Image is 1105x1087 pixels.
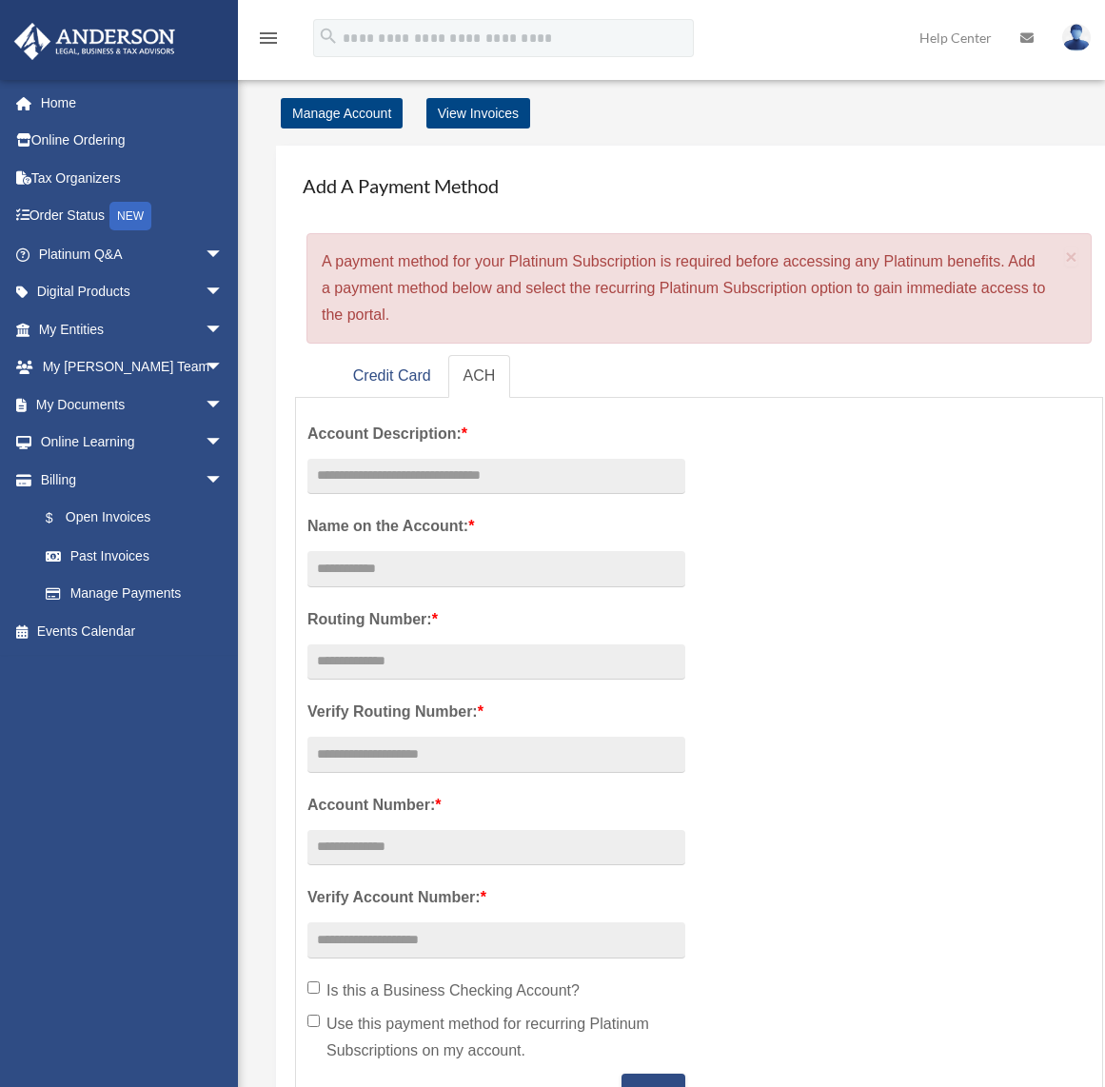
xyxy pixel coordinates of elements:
[13,273,252,311] a: Digital Productsarrow_drop_down
[13,385,252,424] a: My Documentsarrow_drop_down
[13,612,252,650] a: Events Calendar
[306,233,1092,344] div: A payment method for your Platinum Subscription is required before accessing any Platinum benefit...
[307,978,685,1004] label: Is this a Business Checking Account?
[1065,247,1077,267] button: Close
[307,884,685,911] label: Verify Account Number:
[338,355,446,398] a: Credit Card
[9,23,181,60] img: Anderson Advisors Platinum Portal
[27,575,243,613] a: Manage Payments
[307,981,320,994] input: Is this a Business Checking Account?
[56,506,66,530] span: $
[307,513,685,540] label: Name on the Account:
[13,159,252,197] a: Tax Organizers
[27,499,252,538] a: $Open Invoices
[205,348,243,387] span: arrow_drop_down
[318,26,339,47] i: search
[1062,24,1091,51] img: User Pic
[109,202,151,230] div: NEW
[281,98,403,128] a: Manage Account
[205,385,243,425] span: arrow_drop_down
[205,310,243,349] span: arrow_drop_down
[307,1011,685,1064] label: Use this payment method for recurring Platinum Subscriptions on my account.
[307,699,685,725] label: Verify Routing Number:
[307,606,685,633] label: Routing Number:
[448,355,511,398] a: ACH
[307,1015,320,1027] input: Use this payment method for recurring Platinum Subscriptions on my account.
[295,165,1103,207] h4: Add A Payment Method
[1065,246,1077,267] span: ×
[307,421,685,447] label: Account Description:
[13,122,252,160] a: Online Ordering
[13,235,252,273] a: Platinum Q&Aarrow_drop_down
[426,98,530,128] a: View Invoices
[205,424,243,463] span: arrow_drop_down
[205,461,243,500] span: arrow_drop_down
[13,348,252,386] a: My [PERSON_NAME] Teamarrow_drop_down
[205,273,243,312] span: arrow_drop_down
[205,235,243,274] span: arrow_drop_down
[13,84,252,122] a: Home
[257,33,280,49] a: menu
[307,792,685,819] label: Account Number:
[27,537,252,575] a: Past Invoices
[13,310,252,348] a: My Entitiesarrow_drop_down
[13,461,252,499] a: Billingarrow_drop_down
[13,424,252,462] a: Online Learningarrow_drop_down
[257,27,280,49] i: menu
[13,197,252,236] a: Order StatusNEW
